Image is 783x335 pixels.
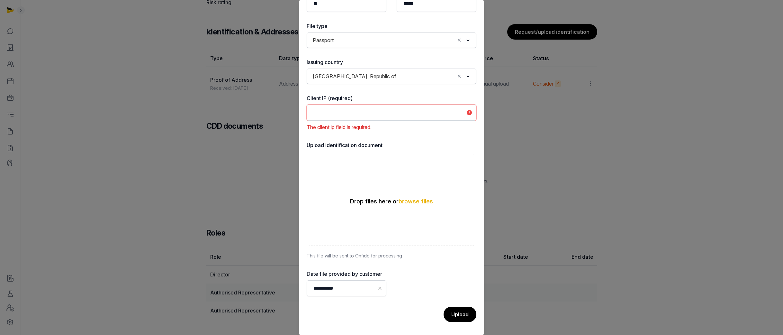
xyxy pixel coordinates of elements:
label: Upload identification document [307,141,476,149]
input: Search for option [337,36,455,45]
button: Clear Selected [456,36,462,45]
div: Uppy Dashboard [307,152,476,248]
label: Issuing country [307,58,476,66]
button: Clear Selected [456,72,462,81]
div: This file will be sent to Onfido for processing [307,252,476,260]
div: The client ip field is required. [307,123,476,131]
span: [GEOGRAPHIC_DATA], Republic of [311,72,398,81]
input: Datepicker input [307,280,386,296]
label: Date file provided by customer [307,270,386,278]
span: Passport [311,36,335,45]
label: Client IP (required) [307,94,476,102]
div: Search for option [310,34,473,46]
button: browse files [399,199,433,204]
input: Search for option [399,72,455,81]
label: File type [307,22,476,30]
div: Upload [444,307,476,322]
div: Drop files here or [309,198,474,205]
div: Search for option [310,70,473,82]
